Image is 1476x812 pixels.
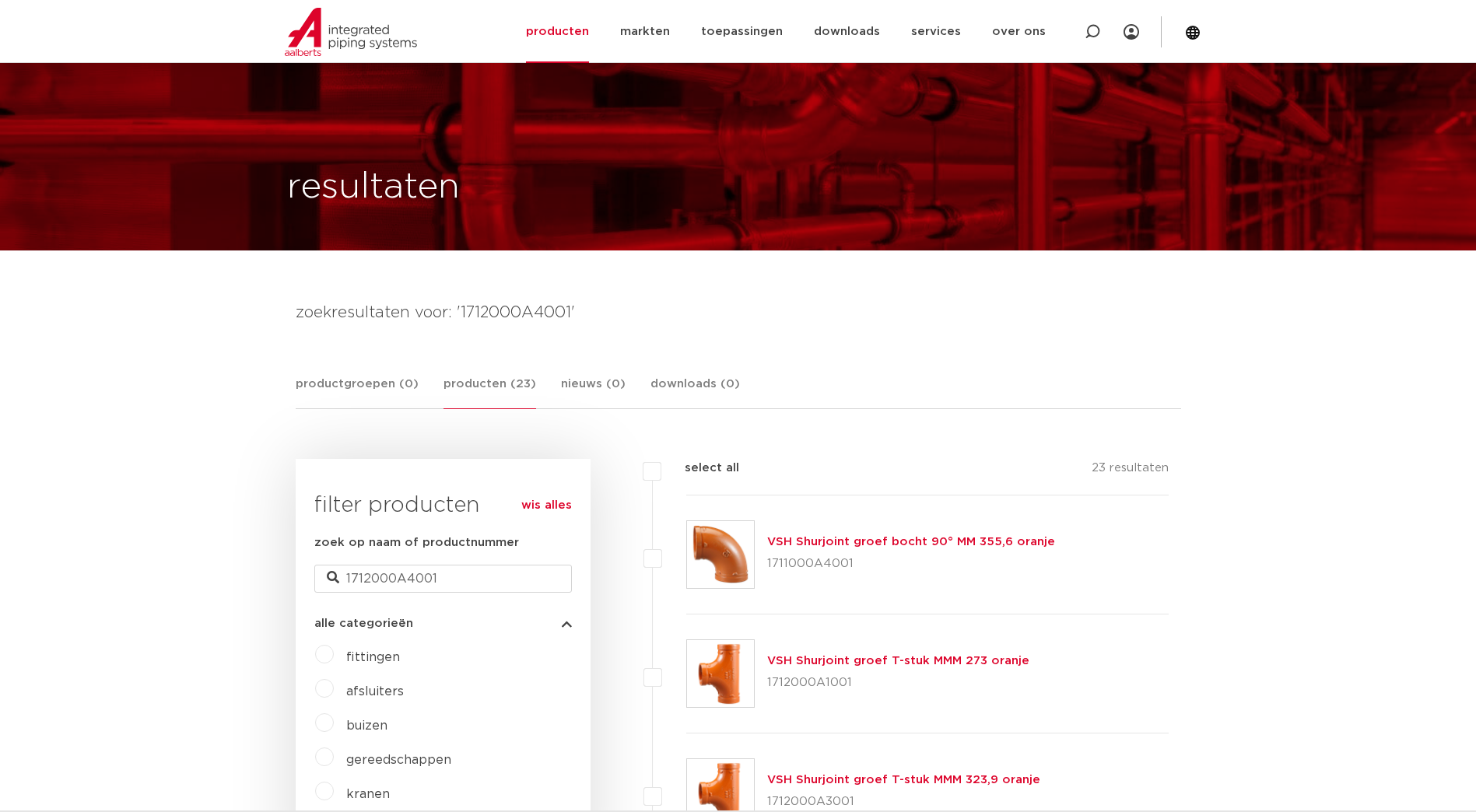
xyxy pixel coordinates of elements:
[296,375,419,408] a: productgroepen (0)
[767,655,1029,667] a: VSH Shurjoint groef T-stuk MMM 273 oranje
[767,774,1040,786] a: VSH Shurjoint groef T-stuk MMM 323,9 oranje
[346,719,387,732] a: buizen
[767,670,1029,695] p: 1712000A1001
[521,496,572,515] a: wis alles
[296,300,1181,325] h4: zoekresultaten voor: '1712000A4001'
[314,490,572,521] h3: filter producten
[346,788,390,800] a: kranen
[561,375,626,408] a: nieuws (0)
[314,618,572,629] button: alle categorieën
[346,685,404,698] a: afsluiters
[314,565,572,593] input: zoeken
[444,375,536,409] a: producten (23)
[687,521,754,588] img: Thumbnail for VSH Shurjoint groef bocht 90° MM 355,6 oranje
[346,651,400,663] a: fittingen
[314,618,413,629] span: alle categorieën
[1092,459,1169,483] p: 23 resultaten
[346,754,451,766] a: gereedschappen
[314,534,519,552] label: zoek op naam of productnummer
[767,551,1055,576] p: 1711000A4001
[287,163,460,212] h1: resultaten
[650,375,740,408] a: downloads (0)
[661,459,739,478] label: select all
[767,536,1055,548] a: VSH Shurjoint groef bocht 90° MM 355,6 oranje
[687,640,754,707] img: Thumbnail for VSH Shurjoint groef T-stuk MMM 273 oranje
